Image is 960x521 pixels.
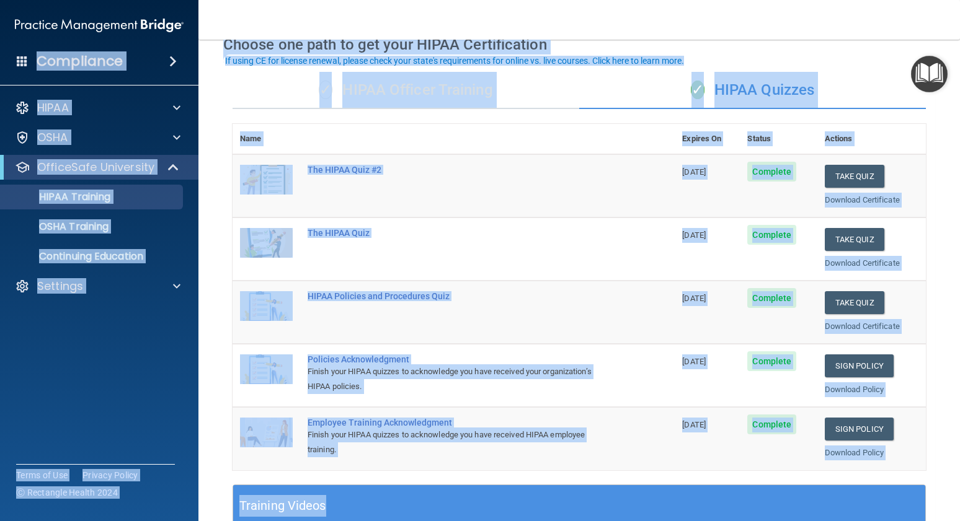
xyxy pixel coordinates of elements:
[15,130,180,145] a: OSHA
[37,279,83,294] p: Settings
[675,124,740,154] th: Expires On
[308,364,613,394] div: Finish your HIPAA quizzes to acknowledge you have received your organization’s HIPAA policies.
[825,291,884,314] button: Take Quiz
[37,53,123,70] h4: Compliance
[825,195,900,204] a: Download Certificate
[911,56,948,92] button: Open Resource Center
[825,228,884,251] button: Take Quiz
[15,13,184,38] img: PMB logo
[825,448,884,457] a: Download Policy
[682,167,706,177] span: [DATE]
[579,72,926,109] div: HIPAA Quizzes
[825,418,894,440] a: Sign Policy
[225,56,684,65] div: If using CE for license renewal, please check your state's requirements for online vs. live cours...
[747,225,796,245] span: Complete
[308,228,613,238] div: The HIPAA Quiz
[308,165,613,175] div: The HIPAA Quiz #2
[308,291,613,301] div: HIPAA Policies and Procedures Quiz
[37,100,69,115] p: HIPAA
[8,250,177,263] p: Continuing Education
[233,124,300,154] th: Name
[37,160,154,175] p: OfficeSafe University
[233,72,579,109] div: HIPAA Officer Training
[682,294,706,303] span: [DATE]
[682,420,706,429] span: [DATE]
[82,469,138,481] a: Privacy Policy
[8,221,109,233] p: OSHA Training
[16,469,68,481] a: Terms of Use
[825,165,884,188] button: Take Quiz
[308,418,613,427] div: Employee Training Acknowledgment
[747,351,796,371] span: Complete
[223,55,686,67] button: If using CE for license renewal, please check your state's requirements for online vs. live cours...
[223,27,935,63] div: Choose one path to get your HIPAA Certification
[747,162,796,182] span: Complete
[16,486,118,499] span: Ⓒ Rectangle Health 2024
[308,354,613,364] div: Policies Acknowledgment
[682,357,706,366] span: [DATE]
[740,124,817,154] th: Status
[682,230,706,240] span: [DATE]
[825,385,884,394] a: Download Policy
[319,81,332,99] span: ✓
[691,81,704,99] span: ✓
[747,288,796,308] span: Complete
[15,100,180,115] a: HIPAA
[817,124,926,154] th: Actions
[239,495,326,517] h5: Training Videos
[15,279,180,294] a: Settings
[825,354,894,377] a: Sign Policy
[825,322,900,331] a: Download Certificate
[8,191,110,203] p: HIPAA Training
[747,414,796,434] span: Complete
[825,258,900,268] a: Download Certificate
[15,160,180,175] a: OfficeSafe University
[308,427,613,457] div: Finish your HIPAA quizzes to acknowledge you have received HIPAA employee training.
[37,130,68,145] p: OSHA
